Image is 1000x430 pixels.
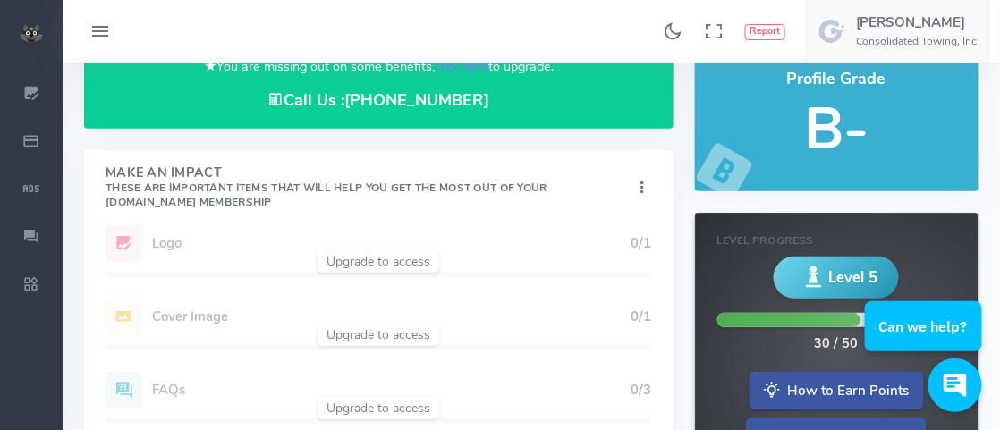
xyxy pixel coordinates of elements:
[716,97,957,161] h5: B-
[856,15,978,30] h5: [PERSON_NAME]
[106,181,547,209] small: These are important items that will help you get the most out of your [DOMAIN_NAME] Membership
[818,17,847,46] img: user-image
[717,235,956,247] h6: Level Progress
[106,91,652,110] h4: Call Us :
[852,252,1000,430] iframe: Conversations
[745,24,785,40] button: Report
[344,89,489,111] a: [PHONE_NUMBER]
[828,266,877,289] span: Level 5
[106,56,652,77] p: You are missing out on some benefits, to upgrade.
[716,71,957,89] h4: Profile Grade
[815,334,859,354] div: 30 / 50
[750,372,924,410] a: How to Earn Points
[19,23,44,43] img: small logo
[856,36,978,47] h6: Consolidated Towing, Inc
[435,57,488,75] a: click here
[106,166,634,209] h4: Make An Impact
